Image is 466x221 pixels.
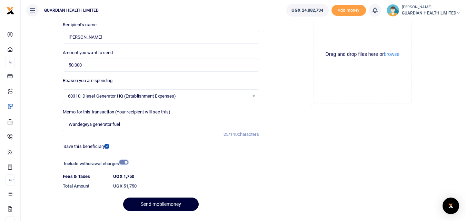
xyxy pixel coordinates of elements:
[291,7,323,14] span: UGX 24,882,734
[63,59,259,72] input: UGX
[63,31,259,44] input: Loading name...
[387,4,460,17] a: profile-user [PERSON_NAME] GUARDIAN HEALTH LIMITED
[331,7,366,12] a: Add money
[331,5,366,16] li: Toup your wallet
[311,3,414,106] div: File Uploader
[68,93,249,100] span: 60310: Diesel Generator HQ (Establishment Expenses)
[123,198,199,211] button: Send mobilemoney
[63,21,97,28] label: Recipient's name
[387,4,399,17] img: profile-user
[63,183,108,189] h6: Total Amount
[402,4,460,10] small: [PERSON_NAME]
[224,132,238,137] span: 25/140
[384,52,399,57] button: browse
[402,10,460,16] span: GUARDIAN HEALTH LIMITED
[6,8,14,13] a: logo-small logo-large logo-large
[63,77,112,84] label: Reason you are spending
[113,183,259,189] h6: UGX 51,750
[6,174,15,186] li: Ac
[443,198,459,214] div: Open Intercom Messenger
[284,4,331,17] li: Wallet ballance
[6,7,14,15] img: logo-small
[41,7,101,13] span: GUARDIAN HEALTH LIMITED
[63,118,259,131] input: Enter extra information
[238,132,259,137] span: characters
[113,173,134,180] label: UGX 1,750
[314,51,411,58] div: Drag and drop files here or
[6,57,15,68] li: M
[63,143,105,150] label: Save this beneficiary
[63,49,113,56] label: Amount you want to send
[331,5,366,16] span: Add money
[286,4,328,17] a: UGX 24,882,734
[64,161,125,167] h6: Include withdrawal charges
[63,109,170,115] label: Memo for this transaction (Your recipient will see this)
[60,173,110,180] dt: Fees & Taxes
